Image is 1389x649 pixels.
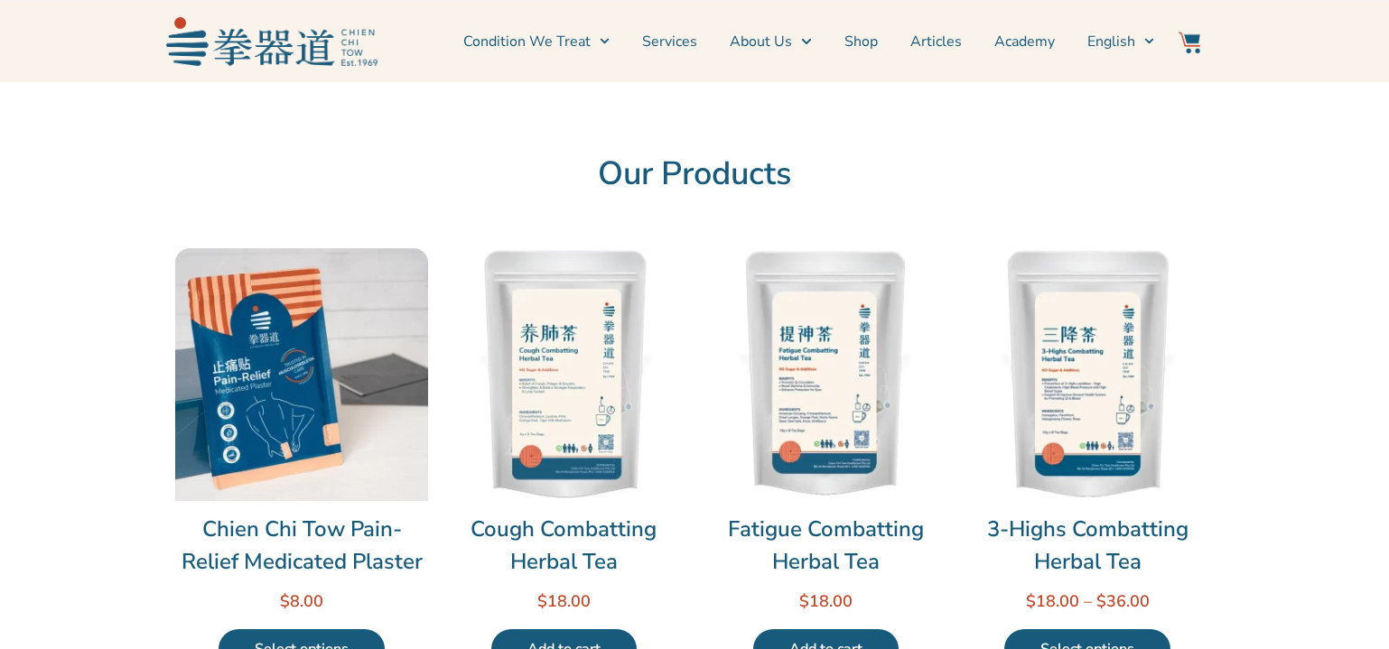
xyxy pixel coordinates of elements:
[1026,590,1036,612] span: $
[1084,590,1092,612] span: –
[175,513,428,578] a: Chien Chi Tow Pain-Relief Medicated Plaster
[1087,31,1135,52] span: English
[642,19,697,64] a: Services
[175,154,1214,194] h2: Our Products
[537,590,591,612] bdi: 18.00
[1096,590,1106,612] span: $
[437,513,690,578] a: Cough Combatting Herbal Tea
[387,19,1154,64] nav: Menu
[537,590,547,612] span: $
[463,19,610,64] a: Condition We Treat
[961,248,1214,501] img: 3-Highs Combatting Herbal Tea
[280,590,323,612] bdi: 8.00
[1087,19,1154,64] a: English
[437,248,690,501] img: Cough Combatting Herbal Tea
[280,590,290,612] span: $
[799,590,809,612] span: $
[699,248,952,501] img: Fatigue Combatting Herbal Tea
[994,19,1055,64] a: Academy
[1179,32,1200,53] img: Website Icon-03
[1096,590,1150,612] bdi: 36.00
[1026,590,1079,612] bdi: 18.00
[730,19,811,64] a: About Us
[799,590,853,612] bdi: 18.00
[844,19,878,64] a: Shop
[699,513,952,578] a: Fatigue Combatting Herbal Tea
[961,513,1214,578] a: 3-Highs Combatting Herbal Tea
[910,19,962,64] a: Articles
[175,248,428,501] img: Chien Chi Tow Pain-Relief Medicated Plaster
